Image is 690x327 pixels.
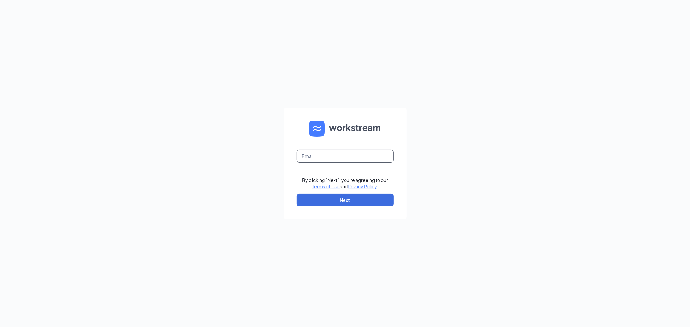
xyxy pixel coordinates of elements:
button: Next [297,194,394,206]
input: Email [297,150,394,163]
div: By clicking "Next", you're agreeing to our and . [302,177,388,190]
a: Privacy Policy [348,184,377,189]
img: WS logo and Workstream text [309,121,381,137]
a: Terms of Use [312,184,340,189]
